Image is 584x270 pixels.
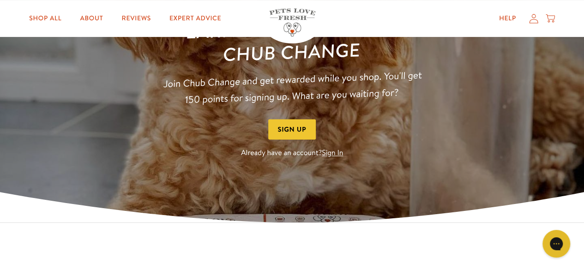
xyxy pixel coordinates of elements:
[159,147,425,160] p: Already have an account?
[162,9,229,28] a: Expert Advice
[322,148,343,158] a: Sign In
[158,66,426,108] p: Join Chub Change and get rewarded while you shop. You'll get 150 points for signing up. What are ...
[269,8,315,36] img: Pets Love Fresh
[114,9,158,28] a: Reviews
[72,9,110,28] a: About
[268,119,316,140] button: Sign Up
[538,227,575,261] iframe: Gorgias live chat messenger
[22,9,69,28] a: Shop All
[492,9,524,28] a: Help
